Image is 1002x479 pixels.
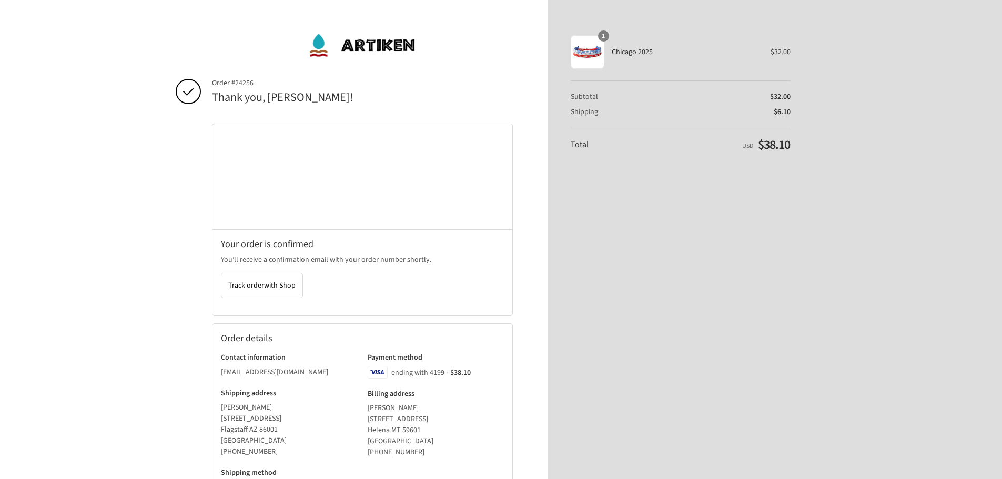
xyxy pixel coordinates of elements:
span: 1 [598,30,609,42]
p: You’ll receive a confirmation email with your order number shortly. [221,254,504,266]
address: [PERSON_NAME] [STREET_ADDRESS] Helena MT 59601 [GEOGRAPHIC_DATA] ‎[PHONE_NUMBER] [368,403,504,458]
th: Subtotal [571,92,640,101]
bdo: [EMAIL_ADDRESS][DOMAIN_NAME] [221,367,328,378]
span: with Shop [264,280,296,291]
h3: Shipping method [221,468,357,477]
span: USD [742,141,753,150]
h3: Billing address [368,389,504,399]
h3: Contact information [221,353,357,362]
div: Google map displaying pin point of shipping address: Flagstaff, Arizona [212,124,512,229]
address: [PERSON_NAME] [STREET_ADDRESS] Flagstaff AZ 86001 [GEOGRAPHIC_DATA] ‎[PHONE_NUMBER] [221,402,357,457]
span: - $38.10 [446,367,471,378]
span: $32.00 [771,47,791,57]
span: Order #24256 [212,78,513,88]
span: $38.10 [758,136,790,154]
span: Chicago 2025 [612,47,756,57]
h2: Your order is confirmed [221,238,504,250]
h2: Order details [221,332,362,344]
span: Track order [228,280,296,291]
img: Chicago 2025 [571,35,604,69]
h3: Shipping address [221,389,357,398]
img: ArtiKen [308,29,416,61]
span: Total [571,139,589,150]
iframe: Google map displaying pin point of shipping address: Flagstaff, Arizona [212,124,513,229]
button: Track orderwith Shop [221,273,303,298]
h2: Thank you, [PERSON_NAME]! [212,90,513,105]
span: $6.10 [774,107,791,117]
span: Shipping [571,107,598,117]
span: ending with 4199 [391,367,444,378]
h3: Payment method [368,353,504,362]
span: $32.00 [770,91,791,102]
